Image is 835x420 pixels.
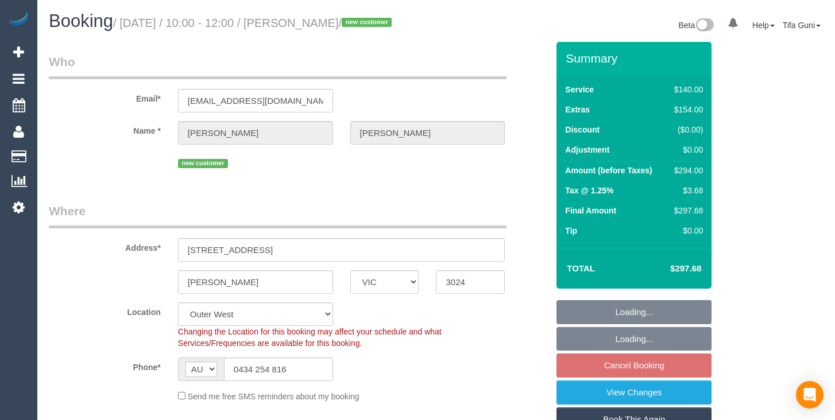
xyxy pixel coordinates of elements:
[188,392,359,401] span: Send me free SMS reminders about my booking
[565,205,616,216] label: Final Amount
[40,302,169,318] label: Location
[783,21,821,30] a: Tifa Guni
[566,52,706,65] h3: Summary
[49,11,113,31] span: Booking
[178,327,442,348] span: Changing the Location for this booking may affect your schedule and what Services/Frequencies are...
[636,264,701,274] h4: $297.68
[752,21,775,30] a: Help
[339,17,396,29] span: /
[178,159,228,168] span: new customer
[49,203,507,228] legend: Where
[113,17,395,29] small: / [DATE] / 10:00 - 12:00 / [PERSON_NAME]
[436,270,505,294] input: Post Code*
[695,18,714,33] img: New interface
[670,225,703,236] div: $0.00
[670,124,703,135] div: ($0.00)
[565,104,590,115] label: Extras
[350,121,505,145] input: Last Name*
[342,18,392,27] span: new customer
[670,104,703,115] div: $154.00
[178,89,333,112] input: Email*
[678,21,714,30] a: Beta
[40,121,169,137] label: Name *
[670,205,703,216] div: $297.68
[40,238,169,254] label: Address*
[567,263,595,273] strong: Total
[178,121,333,145] input: First Name*
[670,185,703,196] div: $3.68
[565,225,577,236] label: Tip
[565,185,613,196] label: Tax @ 1.25%
[796,381,824,409] div: Open Intercom Messenger
[178,270,333,294] input: Suburb*
[565,84,594,95] label: Service
[565,144,609,155] label: Adjustment
[670,165,703,176] div: $294.00
[670,144,703,155] div: $0.00
[49,53,507,79] legend: Who
[670,84,703,95] div: $140.00
[556,380,712,405] a: View Changes
[40,357,169,373] label: Phone*
[565,124,600,135] label: Discount
[565,165,652,176] label: Amount (before Taxes)
[7,11,30,28] img: Automaid Logo
[224,357,333,381] input: Phone*
[40,89,169,104] label: Email*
